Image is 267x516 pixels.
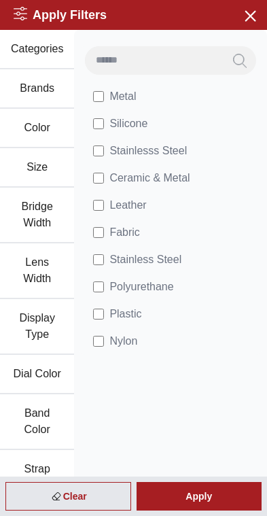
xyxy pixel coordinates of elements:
span: Metal [109,88,136,105]
input: Stainless Steel [93,254,104,265]
h2: Apply Filters [14,5,107,24]
input: Ceramic & Metal [93,173,104,184]
span: Ceramic & Metal [109,170,190,186]
span: Leather [109,197,146,213]
div: Clear [5,482,131,511]
span: Silicone [109,116,147,132]
span: Stainless Steel [109,252,181,268]
span: Fabric [109,224,139,241]
input: Plastic [93,309,104,320]
input: Polyurethane [93,281,104,292]
button: Search [224,46,256,75]
input: Fabric [93,227,104,238]
span: Stainlesss Steel [109,143,187,159]
div: Apply [137,482,262,511]
span: Nylon [109,333,137,349]
span: Polyurethane [109,279,173,295]
span: Plastic [109,306,141,322]
input: Stainlesss Steel [93,145,104,156]
input: Nylon [93,336,104,347]
input: Metal [93,91,104,102]
input: Leather [93,200,104,211]
input: Silicone [93,118,104,129]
